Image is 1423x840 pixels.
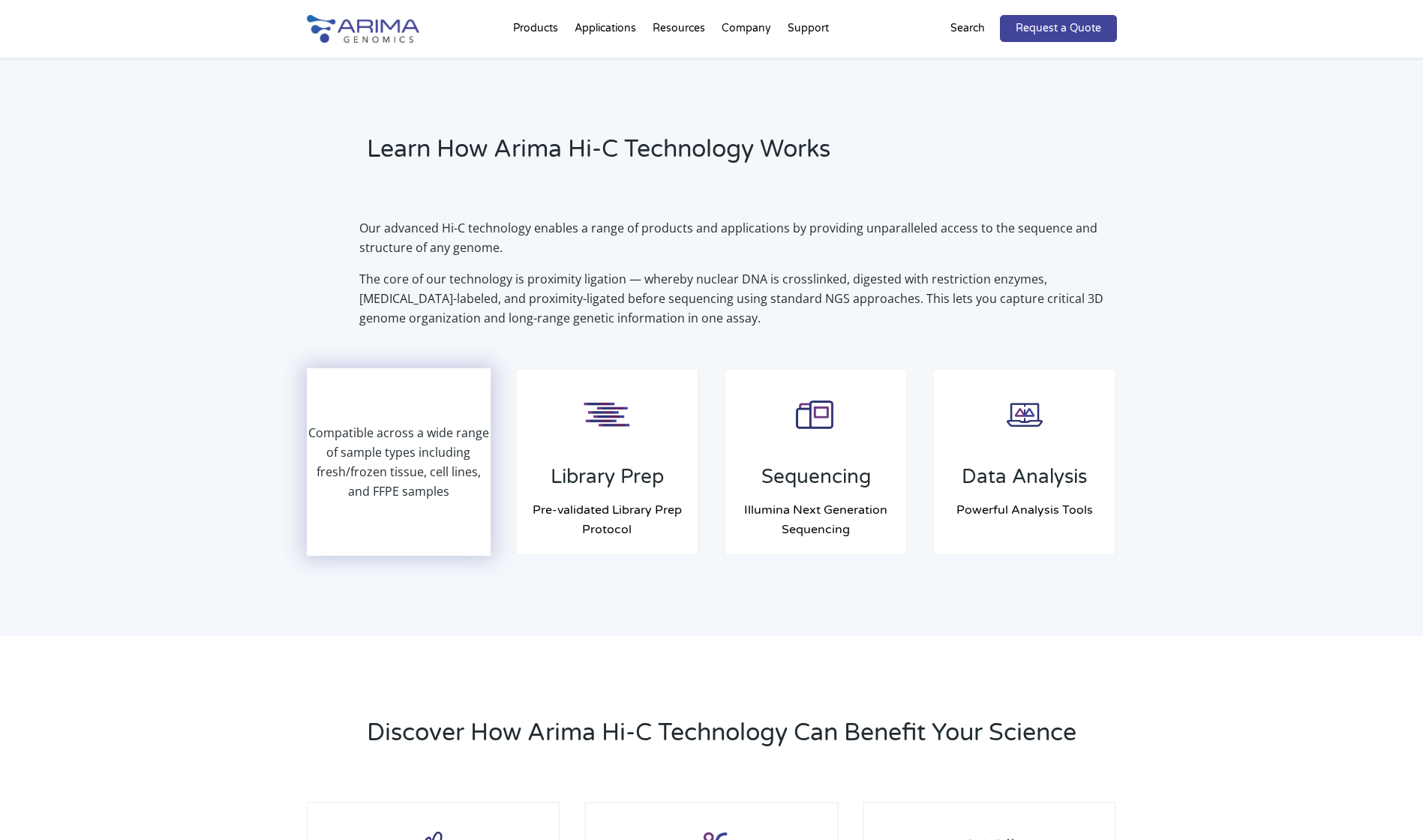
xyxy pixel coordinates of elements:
h2: Discover How Arima Hi-C Technology Can Benefit Your Science [367,716,1117,761]
p: Our advanced Hi-C technology enables a range of products and applications by providing unparallel... [359,218,1117,269]
h4: Pre-validated Library Prep Protocol [532,500,683,539]
img: Data-Analysis-Step_Icon_Arima-Genomics.png [995,385,1055,445]
p: Search [950,19,985,38]
h4: Illumina Next Generation Sequencing [740,500,892,539]
img: Sequencing-Step_Icon_Arima-Genomics.png [785,385,845,445]
img: Arima-Genomics-logo [307,15,419,43]
h3: Data Analysis [949,465,1100,500]
h2: Learn How Arima Hi-C Technology Works [367,133,903,178]
h3: Library Prep [532,465,683,500]
h4: Powerful Analysis Tools [949,500,1100,520]
h3: Sequencing [740,465,892,500]
a: Request a Quote [1000,15,1117,42]
p: Compatible across a wide range of sample types including fresh/frozen tissue, cell lines, and FFP... [308,423,490,501]
p: The core of our technology is proximity ligation — whereby nuclear DNA is crosslinked, digested w... [359,269,1117,328]
img: Library-Prep-Step_Icon_Arima-Genomics.png [577,385,637,445]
